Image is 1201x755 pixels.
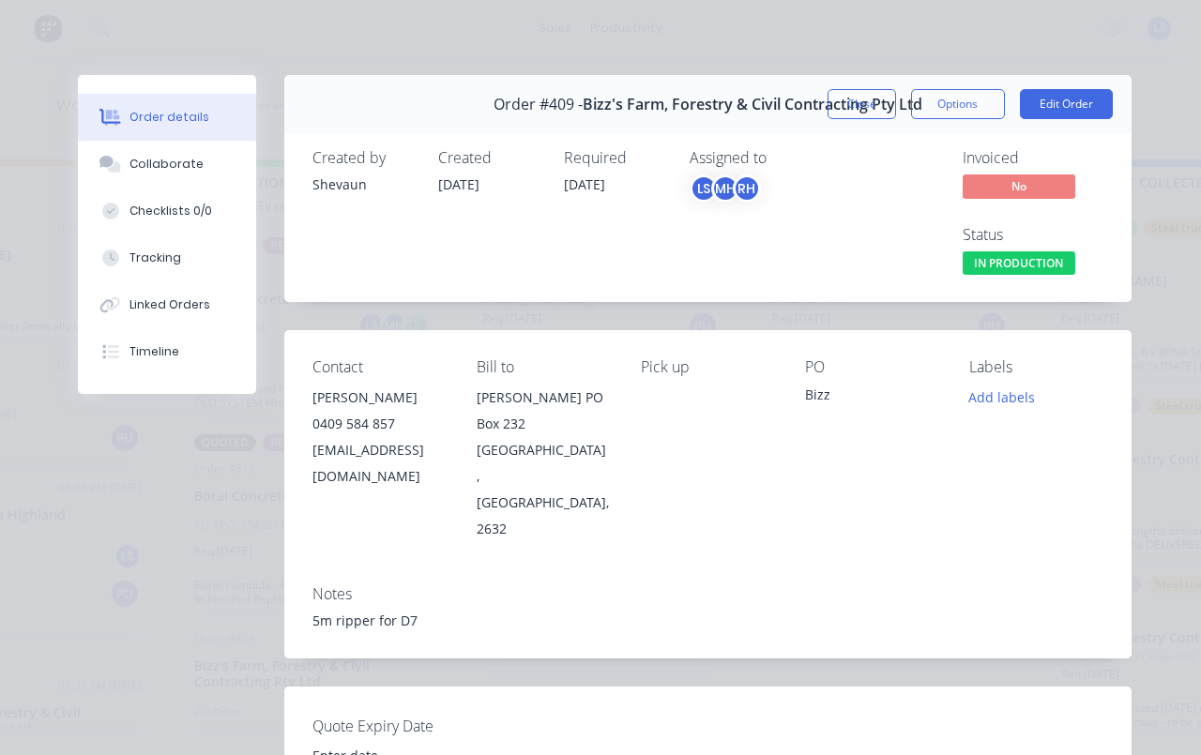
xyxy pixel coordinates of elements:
button: Edit Order [1020,89,1113,119]
button: IN PRODUCTION [963,251,1075,279]
div: Contact [312,358,447,376]
button: Collaborate [78,141,256,188]
div: Timeline [129,343,179,360]
button: Timeline [78,328,256,375]
div: 0409 584 857 [312,411,447,437]
button: Close [828,89,896,119]
div: LS [690,174,718,203]
button: Linked Orders [78,281,256,328]
button: Tracking [78,234,256,281]
div: Invoiced [963,149,1103,167]
div: [GEOGRAPHIC_DATA] , [GEOGRAPHIC_DATA], 2632 [477,437,611,542]
div: Bizz [805,385,939,411]
div: Required [564,149,667,167]
div: Created by [312,149,416,167]
div: Notes [312,585,1103,603]
div: Labels [969,358,1103,376]
span: [DATE] [564,175,605,193]
div: Order details [129,109,209,126]
div: Created [438,149,541,167]
div: MH [711,174,739,203]
span: Bizz's Farm, Forestry & Civil Contracting Pty Ltd [583,96,922,113]
button: Add labels [958,385,1044,410]
button: LSMHRH [690,174,761,203]
span: Order #409 - [494,96,583,113]
div: [PERSON_NAME] [312,385,447,411]
button: Checklists 0/0 [78,188,256,234]
span: [DATE] [438,175,479,193]
div: Shevaun [312,174,416,194]
div: Pick up [641,358,775,376]
div: [PERSON_NAME]0409 584 857[EMAIL_ADDRESS][DOMAIN_NAME] [312,385,447,490]
div: Checklists 0/0 [129,203,212,219]
div: Tracking [129,249,181,266]
div: [PERSON_NAME] PO Box 232[GEOGRAPHIC_DATA] , [GEOGRAPHIC_DATA], 2632 [477,385,611,542]
button: Options [911,89,1005,119]
span: No [963,174,1075,198]
div: [PERSON_NAME] PO Box 232 [477,385,611,437]
div: Status [963,226,1103,244]
div: [EMAIL_ADDRESS][DOMAIN_NAME] [312,437,447,490]
div: Assigned to [690,149,877,167]
div: Linked Orders [129,296,210,313]
div: Bill to [477,358,611,376]
span: IN PRODUCTION [963,251,1075,275]
button: Order details [78,94,256,141]
div: PO [805,358,939,376]
div: 5m ripper for D7 [312,611,1103,630]
div: Collaborate [129,156,204,173]
label: Quote Expiry Date [312,715,547,737]
div: RH [733,174,761,203]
